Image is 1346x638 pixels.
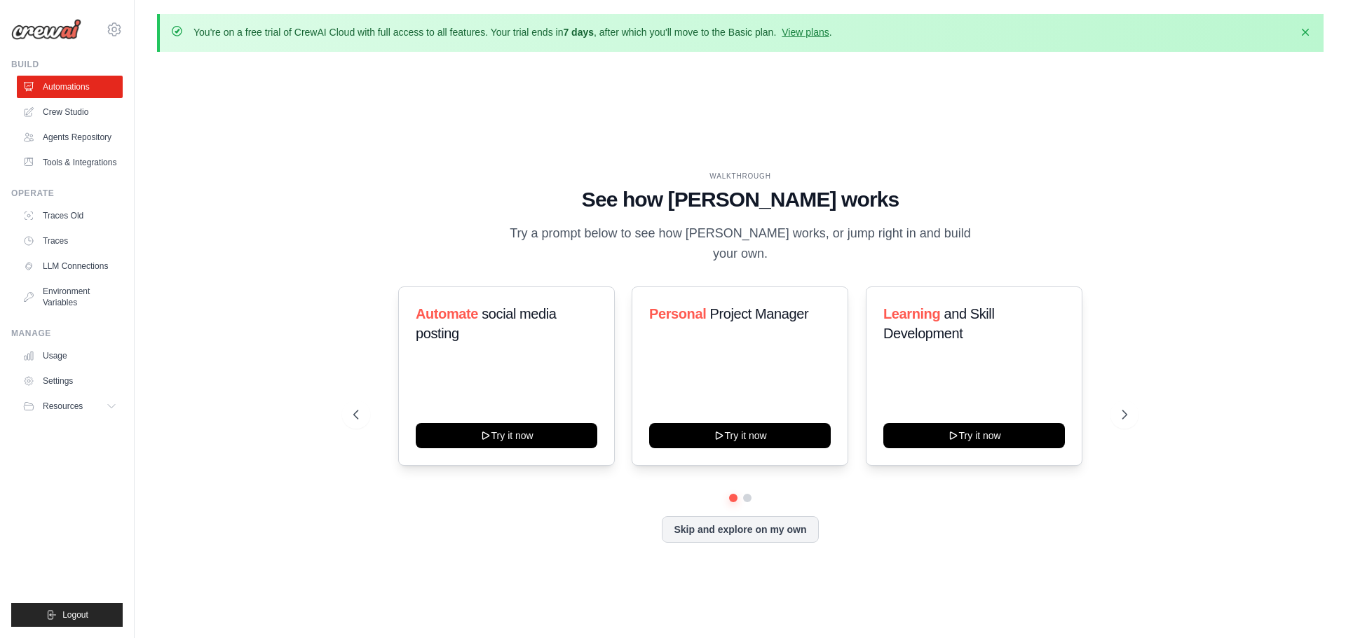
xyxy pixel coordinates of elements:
[883,423,1065,448] button: Try it now
[43,401,83,412] span: Resources
[11,328,123,339] div: Manage
[649,306,706,321] span: Personal
[17,395,123,417] button: Resources
[17,255,123,277] a: LLM Connections
[17,230,123,252] a: Traces
[17,101,123,123] a: Crew Studio
[17,151,123,174] a: Tools & Integrations
[883,306,940,321] span: Learning
[782,27,829,38] a: View plans
[649,423,831,448] button: Try it now
[62,609,88,620] span: Logout
[416,306,478,321] span: Automate
[193,25,832,39] p: You're on a free trial of CrewAI Cloud with full access to all features. Your trial ends in , aft...
[17,204,123,227] a: Traces Old
[710,306,809,321] span: Project Manager
[416,423,597,448] button: Try it now
[416,306,557,341] span: social media posting
[11,19,81,40] img: Logo
[17,345,123,367] a: Usage
[353,187,1127,212] h1: See how [PERSON_NAME] works
[11,188,123,199] div: Operate
[563,27,594,38] strong: 7 days
[662,516,818,543] button: Skip and explore on my own
[11,603,123,627] button: Logout
[505,223,976,265] p: Try a prompt below to see how [PERSON_NAME] works, or jump right in and build your own.
[883,306,994,341] span: and Skill Development
[353,171,1127,181] div: WALKTHROUGH
[11,59,123,70] div: Build
[17,126,123,148] a: Agents Repository
[17,370,123,392] a: Settings
[17,280,123,314] a: Environment Variables
[17,76,123,98] a: Automations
